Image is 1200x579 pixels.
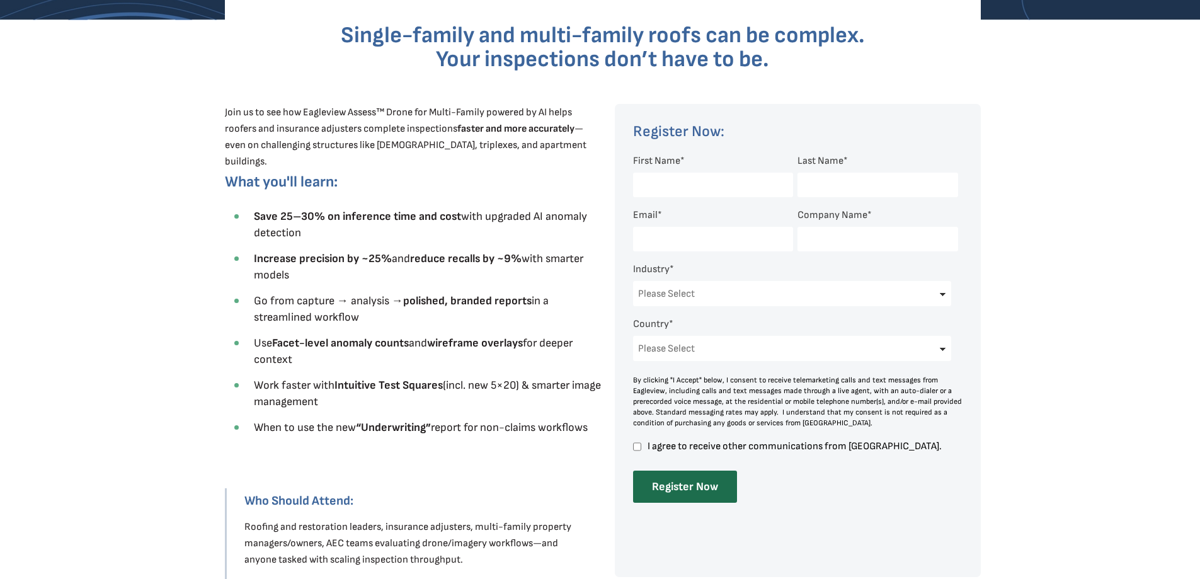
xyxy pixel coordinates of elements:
[633,441,641,452] input: I agree to receive other communications from [GEOGRAPHIC_DATA].
[244,493,353,508] strong: Who Should Attend:
[427,336,523,350] strong: wireframe overlays
[633,155,680,167] span: First Name
[225,106,586,168] span: Join us to see how Eagleview Assess™ Drone for Multi-Family powered by AI helps roofers and insur...
[403,294,532,307] strong: polished, branded reports
[254,294,549,324] span: Go from capture → analysis → in a streamlined workflow
[797,209,867,221] span: Company Name
[254,336,573,366] span: Use and for deeper context
[254,210,587,239] span: with upgraded AI anomaly detection
[633,122,724,140] span: Register Now:
[341,22,865,49] span: Single-family and multi-family roofs can be complex.
[633,471,737,503] input: Register Now
[356,421,431,434] strong: “Underwriting”
[272,336,409,350] strong: Facet-level anomaly counts
[334,379,443,392] strong: Intuitive Test Squares
[225,173,338,191] span: What you'll learn:
[633,375,963,428] div: By clicking "I Accept" below, I consent to receive telemarketing calls and text messages from Eag...
[633,318,669,330] span: Country
[244,521,571,566] span: Roofing and restoration leaders, insurance adjusters, multi-family property managers/owners, AEC ...
[436,46,769,73] span: Your inspections don’t have to be.
[646,441,958,452] span: I agree to receive other communications from [GEOGRAPHIC_DATA].
[254,252,583,282] span: and with smarter models
[254,210,461,223] strong: Save 25–30% on inference time and cost
[254,421,588,434] span: When to use the new report for non-claims workflows
[254,252,392,265] strong: Increase precision by ~25%
[797,155,843,167] span: Last Name
[633,209,658,221] span: Email
[457,123,574,135] strong: faster and more accurately
[254,379,601,408] span: Work faster with (incl. new 5×20) & smarter image management
[410,252,522,265] strong: reduce recalls by ~9%
[633,263,670,275] span: Industry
